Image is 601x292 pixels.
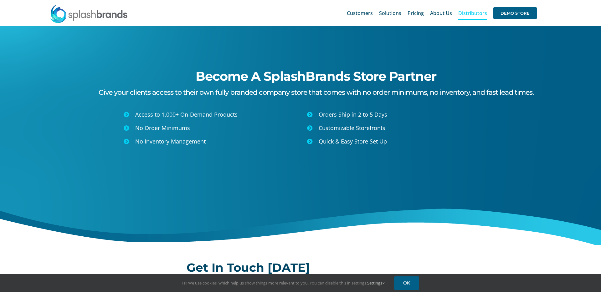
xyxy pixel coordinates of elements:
span: Customizable Storefronts [319,124,385,132]
span: Solutions [379,11,401,16]
span: About Us [430,11,452,16]
span: Hi! We use cookies, which help us show things more relevant to you. You can disable this in setti... [182,280,385,286]
span: Orders Ship in 2 to 5 Days [319,111,387,118]
span: Give your clients access to their own fully branded company store that comes with no order minimu... [99,88,534,97]
span: Customers [347,11,373,16]
span: Access to 1,000+ On-Demand Products [135,111,238,118]
span: Become A SplashBrands Store Partner [196,68,436,84]
nav: Main Menu [347,3,537,23]
a: OK [394,276,419,290]
a: Customers [347,3,373,23]
img: SplashBrands.com Logo [50,4,128,23]
span: Distributors [458,11,487,16]
span: Quick & Easy Store Set Up [319,138,387,145]
a: Settings [367,280,385,286]
span: No Inventory Management [135,138,206,145]
a: Pricing [408,3,424,23]
span: Pricing [408,11,424,16]
a: Distributors [458,3,487,23]
span: No Order Minimums [135,124,190,132]
a: DEMO STORE [493,3,537,23]
h2: Get In Touch [DATE] [187,261,414,274]
span: DEMO STORE [493,7,537,19]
